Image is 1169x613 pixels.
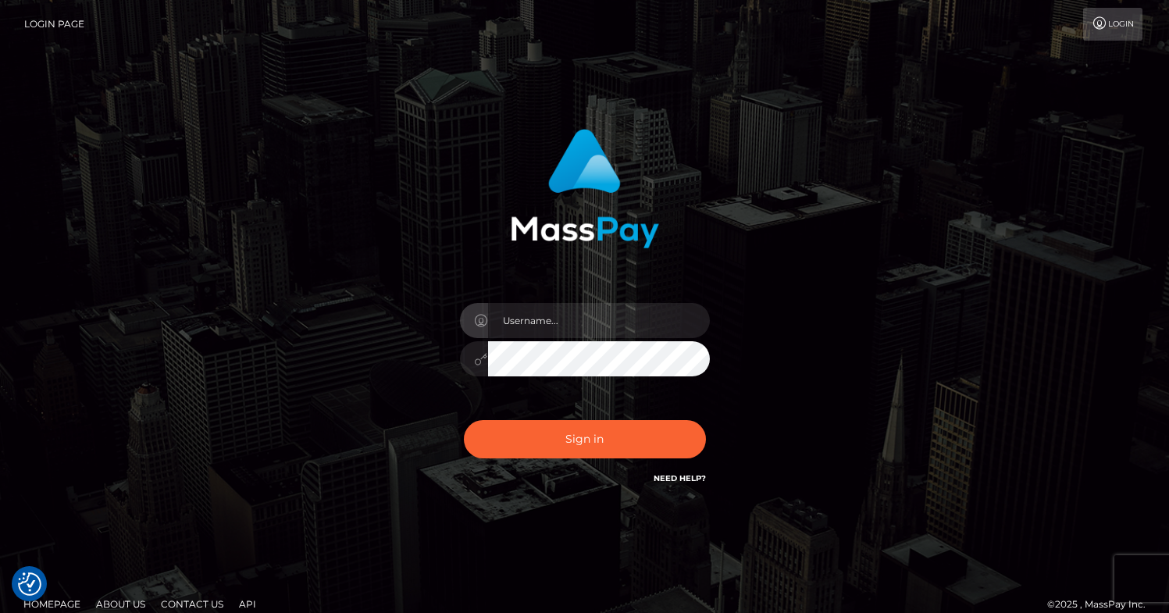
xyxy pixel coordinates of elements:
a: Login [1083,8,1142,41]
button: Sign in [464,420,706,458]
a: Need Help? [654,473,706,483]
div: © 2025 , MassPay Inc. [1047,596,1157,613]
img: Revisit consent button [18,572,41,596]
button: Consent Preferences [18,572,41,596]
a: Login Page [24,8,84,41]
img: MassPay Login [511,129,659,248]
input: Username... [488,303,710,338]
